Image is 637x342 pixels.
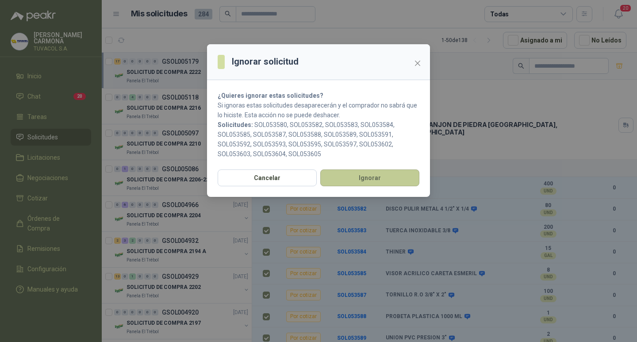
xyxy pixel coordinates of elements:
[414,60,421,67] span: close
[411,56,425,70] button: Close
[218,120,419,159] p: SOL053580, SOL053582, SOL053583, SOL053584, SOL053585, SOL053587, SOL053588, SOL053589, SOL053591...
[232,55,299,69] h3: Ignorar solicitud
[218,92,323,99] strong: ¿Quieres ignorar estas solicitudes?
[218,169,317,186] button: Cancelar
[218,121,253,128] b: Solicitudes:
[320,169,419,186] button: Ignorar
[218,100,419,120] p: Si ignoras estas solicitudes desaparecerán y el comprador no sabrá que lo hiciste. Esta acción no...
